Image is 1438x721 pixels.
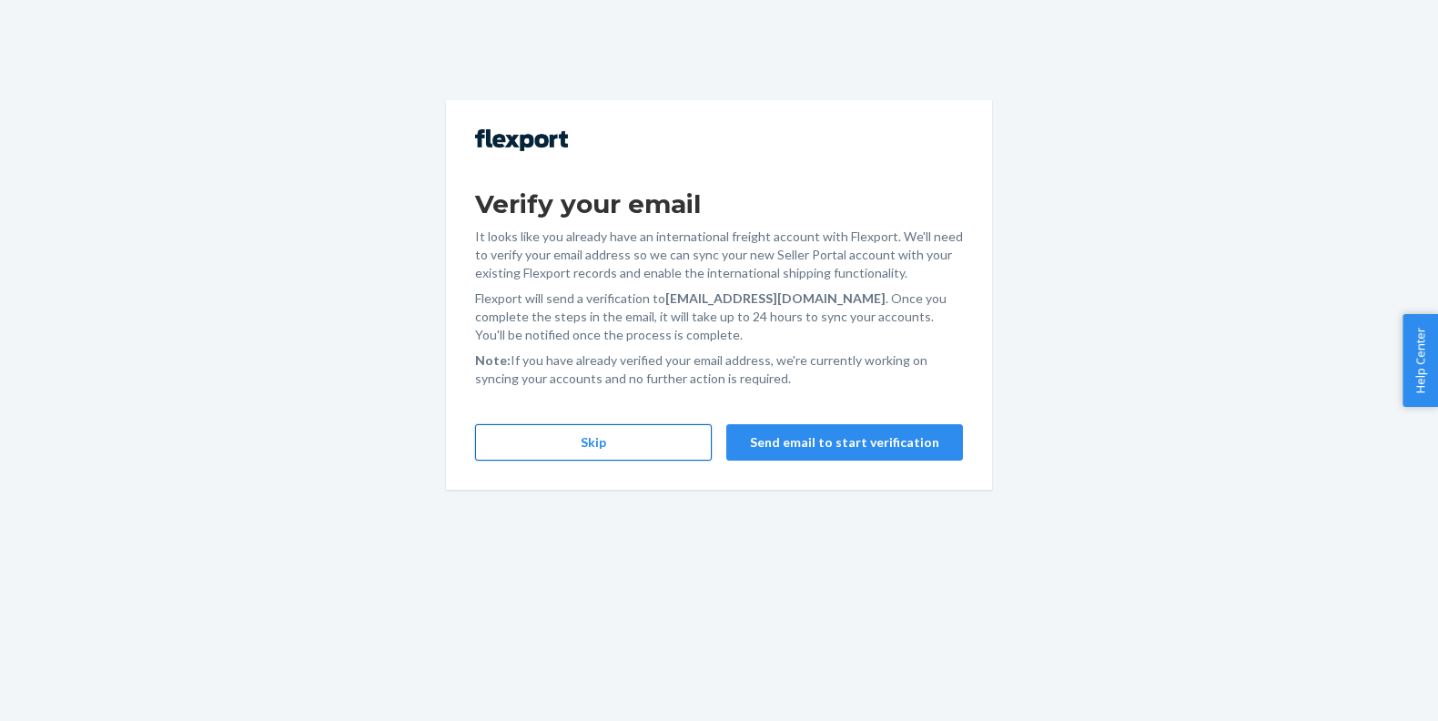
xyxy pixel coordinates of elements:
[1403,314,1438,407] button: Help Center
[475,129,568,151] img: Flexport logo
[475,188,963,220] h1: Verify your email
[475,228,963,282] p: It looks like you already have an international freight account with Flexport. We'll need to veri...
[475,351,963,388] p: If you have already verified your email address, we're currently working on syncing your accounts...
[475,352,511,368] strong: Note:
[475,424,712,461] button: Skip
[726,424,963,461] button: Send email to start verification
[665,290,886,306] strong: [EMAIL_ADDRESS][DOMAIN_NAME]
[475,289,963,344] p: Flexport will send a verification to . Once you complete the steps in the email, it will take up ...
